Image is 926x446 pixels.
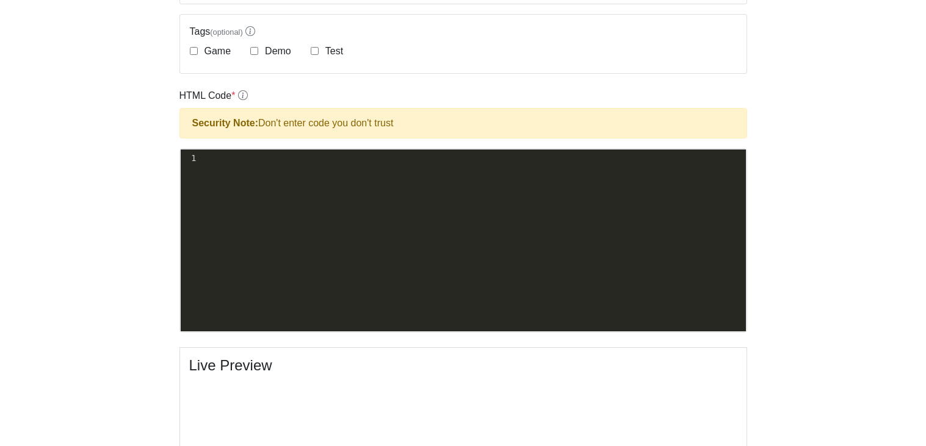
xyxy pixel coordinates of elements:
[202,44,231,59] label: Game
[179,88,248,103] label: HTML Code
[181,152,198,165] div: 1
[323,44,343,59] label: Test
[190,24,737,39] label: Tags
[189,357,737,375] h4: Live Preview
[210,27,242,37] span: (optional)
[192,118,258,128] strong: Security Note:
[179,108,747,138] div: Don't enter code you don't trust
[262,44,291,59] label: Demo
